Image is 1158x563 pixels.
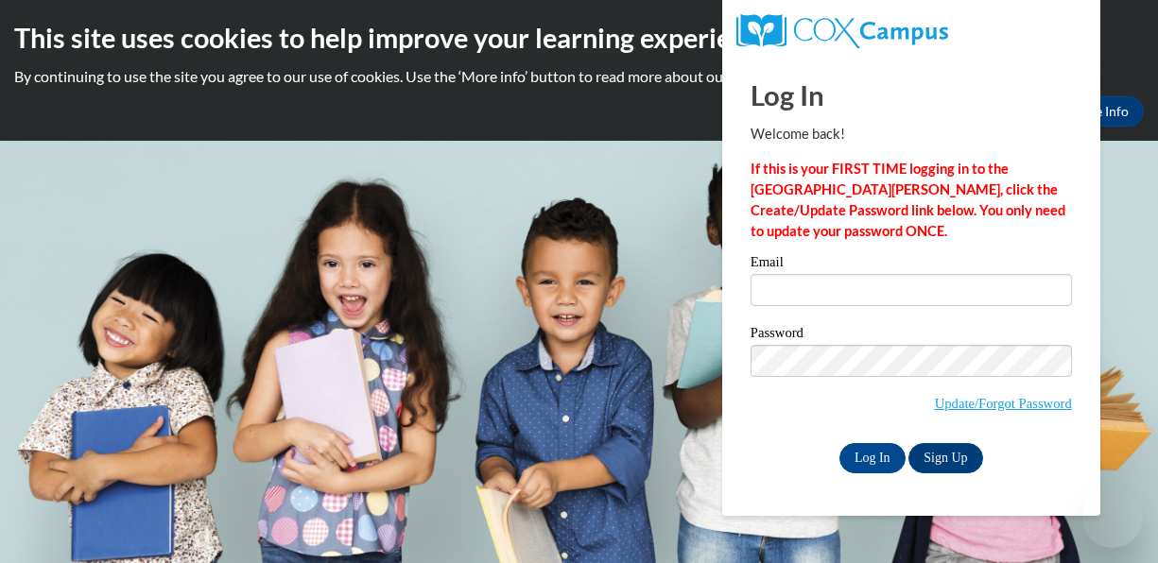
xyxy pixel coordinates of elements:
[908,443,982,473] a: Sign Up
[736,14,948,48] img: COX Campus
[839,443,906,473] input: Log In
[751,326,1072,345] label: Password
[751,255,1072,274] label: Email
[14,19,1144,57] h2: This site uses cookies to help improve your learning experience.
[751,161,1065,239] strong: If this is your FIRST TIME logging in to the [GEOGRAPHIC_DATA][PERSON_NAME], click the Create/Upd...
[751,124,1072,145] p: Welcome back!
[935,396,1072,411] a: Update/Forgot Password
[751,76,1072,114] h1: Log In
[14,66,1144,87] p: By continuing to use the site you agree to our use of cookies. Use the ‘More info’ button to read...
[1082,487,1143,548] iframe: Button to launch messaging window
